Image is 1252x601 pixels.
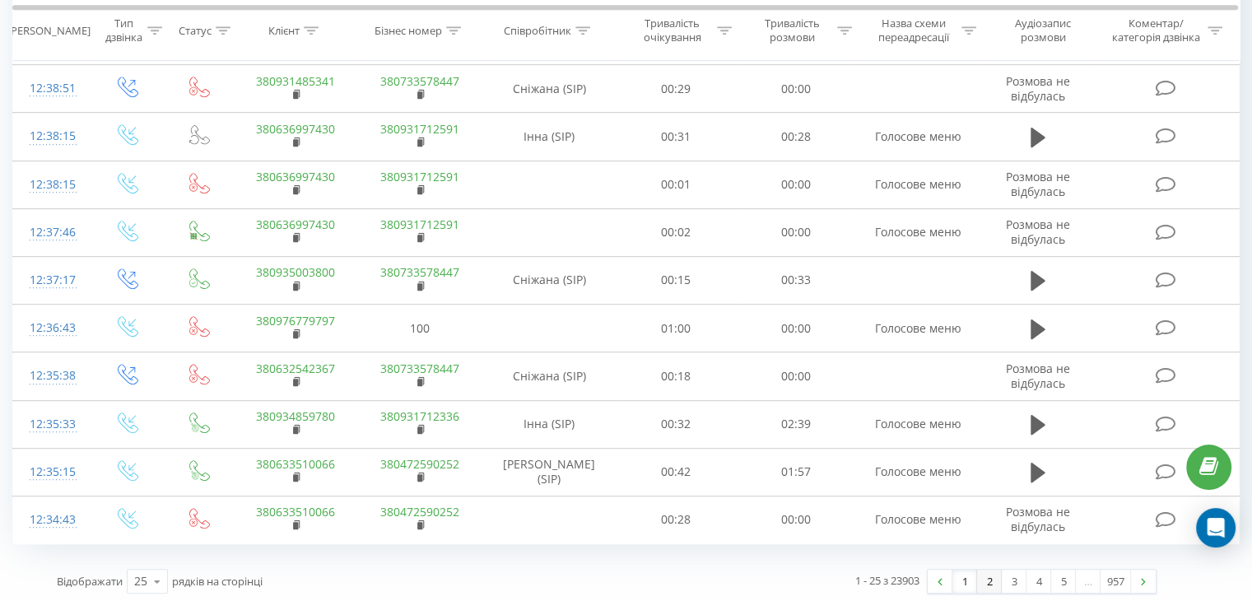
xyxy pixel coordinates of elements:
[30,264,73,296] div: 12:37:17
[617,352,736,400] td: 00:18
[380,264,459,280] a: 380733578447
[1006,73,1070,104] span: Розмова не відбулась
[631,17,714,45] div: Тривалість очікування
[256,361,335,376] a: 380632542367
[1076,570,1101,593] div: …
[855,572,919,589] div: 1 - 25 з 23903
[30,217,73,249] div: 12:37:46
[30,408,73,440] div: 12:35:33
[256,504,335,519] a: 380633510066
[736,448,855,496] td: 01:57
[736,256,855,304] td: 00:33
[1006,361,1070,391] span: Розмова не відбулась
[482,65,617,113] td: Сніжана (SIP)
[256,217,335,232] a: 380636997430
[736,65,855,113] td: 00:00
[1006,169,1070,199] span: Розмова не відбулась
[617,208,736,256] td: 00:02
[736,352,855,400] td: 00:00
[256,456,335,472] a: 380633510066
[952,570,977,593] a: 1
[30,72,73,105] div: 12:38:51
[256,169,335,184] a: 380636997430
[30,504,73,536] div: 12:34:43
[1026,570,1051,593] a: 4
[104,17,142,45] div: Тип дзвінка
[30,312,73,344] div: 12:36:43
[179,24,212,38] div: Статус
[256,121,335,137] a: 380636997430
[7,24,91,38] div: [PERSON_NAME]
[380,217,459,232] a: 380931712591
[617,496,736,543] td: 00:28
[855,496,980,543] td: Голосове меню
[172,574,263,589] span: рядків на сторінці
[380,408,459,424] a: 380931712336
[617,448,736,496] td: 00:42
[1006,504,1070,534] span: Розмова не відбулась
[977,570,1002,593] a: 2
[256,264,335,280] a: 380935003800
[751,17,833,45] div: Тривалість розмови
[256,313,335,328] a: 380976779797
[30,169,73,201] div: 12:38:15
[855,113,980,161] td: Голосове меню
[30,120,73,152] div: 12:38:15
[256,73,335,89] a: 380931485341
[357,305,482,352] td: 100
[855,208,980,256] td: Голосове меню
[30,360,73,392] div: 12:35:38
[380,456,459,472] a: 380472590252
[736,305,855,352] td: 00:00
[736,161,855,208] td: 00:00
[380,121,459,137] a: 380931712591
[380,361,459,376] a: 380733578447
[736,208,855,256] td: 00:00
[482,448,617,496] td: [PERSON_NAME] (SIP)
[855,448,980,496] td: Голосове меню
[504,24,571,38] div: Співробітник
[482,113,617,161] td: Інна (SIP)
[380,504,459,519] a: 380472590252
[482,352,617,400] td: Сніжана (SIP)
[375,24,442,38] div: Бізнес номер
[736,113,855,161] td: 00:28
[482,400,617,448] td: Інна (SIP)
[30,456,73,488] div: 12:35:15
[617,161,736,208] td: 00:01
[1006,217,1070,247] span: Розмова не відбулась
[380,73,459,89] a: 380733578447
[1101,570,1131,593] a: 957
[380,169,459,184] a: 380931712591
[617,305,736,352] td: 01:00
[736,496,855,543] td: 00:00
[1002,570,1026,593] a: 3
[57,574,123,589] span: Відображати
[855,161,980,208] td: Голосове меню
[134,573,147,589] div: 25
[482,256,617,304] td: Сніжана (SIP)
[855,400,980,448] td: Голосове меню
[736,400,855,448] td: 02:39
[855,305,980,352] td: Голосове меню
[1107,17,1203,45] div: Коментар/категорія дзвінка
[617,65,736,113] td: 00:29
[617,256,736,304] td: 00:15
[617,113,736,161] td: 00:31
[1051,570,1076,593] a: 5
[256,408,335,424] a: 380934859780
[995,17,1091,45] div: Аудіозапис розмови
[617,400,736,448] td: 00:32
[268,24,300,38] div: Клієнт
[1196,508,1236,547] div: Open Intercom Messenger
[871,17,957,45] div: Назва схеми переадресації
